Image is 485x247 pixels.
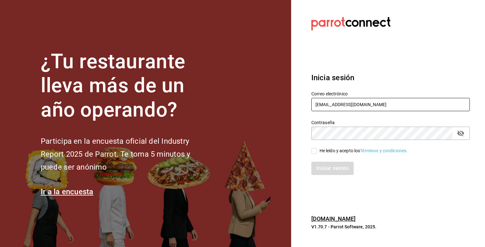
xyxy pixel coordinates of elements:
[311,224,470,230] p: V1.70.7 - Parrot Software, 2025.
[320,148,408,154] div: He leído y acepto los
[41,135,211,173] h2: Participa en la encuesta oficial del Industry Report 2025 de Parrot. Te toma 5 minutos y puede se...
[360,148,408,153] a: Términos y condiciones.
[455,128,466,139] button: passwordField
[311,72,470,83] h3: Inicia sesión
[311,120,470,124] label: Contraseña
[41,187,93,196] a: Ir a la encuesta
[41,50,211,122] h1: ¿Tu restaurante lleva más de un año operando?
[311,91,470,96] label: Correo electrónico
[311,98,470,111] input: Ingresa tu correo electrónico
[311,215,356,222] a: [DOMAIN_NAME]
